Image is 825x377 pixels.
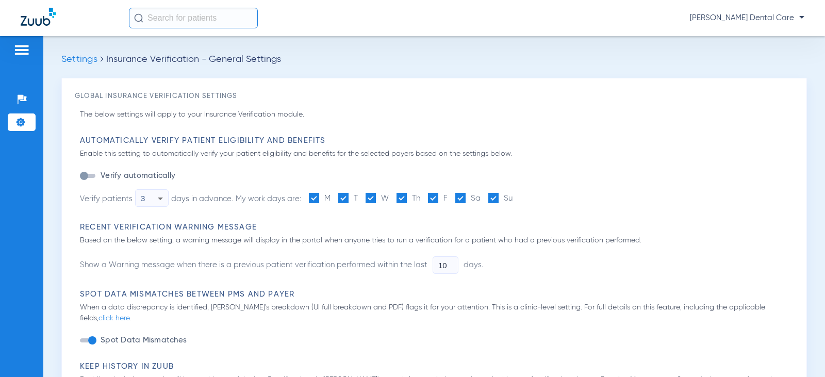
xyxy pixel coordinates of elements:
img: Search Icon [134,13,143,23]
label: Th [397,193,420,204]
a: click here [98,315,130,322]
p: When a data discrepancy is identified, [PERSON_NAME]'s breakdown (UI full breakdown and PDF) flag... [80,302,794,324]
h3: Automatically Verify Patient Eligibility and Benefits [80,136,794,146]
h3: Recent Verification Warning Message [80,222,794,233]
p: The below settings will apply to your Insurance Verification module. [80,109,794,120]
label: W [366,193,389,204]
span: Settings [61,55,97,64]
li: Show a Warning message when there is a previous patient verification performed within the last days. [80,256,483,274]
h3: Keep History in Zuub [80,362,794,372]
h3: Spot Data Mismatches between PMS and Payer [80,289,794,300]
span: My work days are: [236,195,301,203]
label: Verify automatically [98,171,175,181]
p: Enable this setting to automatically verify your patient eligibility and benefits for the selecte... [80,149,794,159]
p: Based on the below setting, a warning message will display in the portal when anyone tries to run... [80,235,794,246]
label: Sa [455,193,481,204]
span: Insurance Verification - General Settings [106,55,281,64]
span: [PERSON_NAME] Dental Care [690,13,804,23]
h3: Global Insurance Verification Settings [75,91,794,102]
img: hamburger-icon [13,44,30,56]
label: T [338,193,358,204]
img: Zuub Logo [21,8,56,26]
div: Verify patients days in advance. [80,189,233,207]
span: 3 [141,194,145,203]
label: Su [488,193,513,204]
label: Spot Data Mismatches [98,335,187,346]
label: F [428,193,448,204]
input: Search for patients [129,8,258,28]
label: M [309,193,331,204]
